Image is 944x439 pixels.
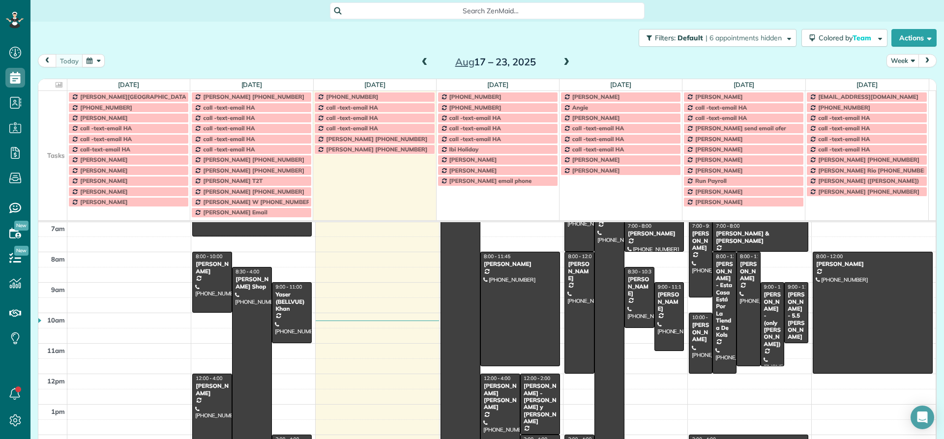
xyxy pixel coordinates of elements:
[326,114,378,121] span: call -text-email HA
[196,375,222,381] span: 12:00 - 4:00
[692,314,722,321] span: 10:00 - 12:00
[818,177,919,184] span: [PERSON_NAME] ([PERSON_NAME])
[80,93,188,100] span: [PERSON_NAME][GEOGRAPHIC_DATA]
[695,146,743,153] span: [PERSON_NAME]
[51,255,65,263] span: 8am
[449,177,532,184] span: [PERSON_NAME] email phone
[455,56,474,68] span: Aug
[627,230,681,237] div: [PERSON_NAME]
[47,316,65,324] span: 10am
[47,347,65,354] span: 11am
[734,81,755,88] a: [DATE]
[38,54,57,67] button: prev
[80,124,132,132] span: call -text-email HA
[449,156,497,163] span: [PERSON_NAME]
[364,81,385,88] a: [DATE]
[695,114,747,121] span: call -text-email HA
[275,291,309,312] div: Yaser (BELLVUE) Khan
[695,93,743,100] span: [PERSON_NAME]
[203,104,255,111] span: call -text-email HA
[275,284,302,290] span: 9:00 - 11:00
[715,230,805,244] div: [PERSON_NAME] & [PERSON_NAME]
[706,33,782,42] span: | 6 appointments hidden
[628,268,654,275] span: 8:30 - 10:30
[241,81,263,88] a: [DATE]
[524,375,550,381] span: 12:00 - 2:00
[196,253,222,260] span: 8:00 - 10:00
[203,114,255,121] span: call -text-email HA
[818,156,919,163] span: [PERSON_NAME] [PHONE_NUMBER]
[484,375,510,381] span: 12:00 - 4:00
[911,406,934,429] div: Open Intercom Messenger
[695,177,727,184] span: Run Payroll
[203,156,304,163] span: [PERSON_NAME] [PHONE_NUMBER]
[434,57,557,67] h2: 17 – 23, 2025
[572,104,588,111] span: Angie
[80,156,128,163] span: [PERSON_NAME]
[787,291,805,341] div: [PERSON_NAME] - 5.5 [PERSON_NAME]
[47,377,65,385] span: 12pm
[203,198,323,205] span: [PERSON_NAME] W [PHONE_NUMBER] call
[80,146,130,153] span: call-text-email HA
[326,124,378,132] span: call -text-email HA
[203,208,267,216] span: [PERSON_NAME] Email
[818,188,919,195] span: [PERSON_NAME] [PHONE_NUMBER]
[203,124,255,132] span: call -text-email HA
[572,135,624,143] span: call -text-email HA
[856,81,878,88] a: [DATE]
[658,284,684,290] span: 9:00 - 11:15
[326,135,427,143] span: [PERSON_NAME] [PHONE_NUMBER]
[627,276,651,297] div: [PERSON_NAME]
[568,253,594,260] span: 8:00 - 12:00
[634,29,796,47] a: Filters: Default | 6 appointments hidden
[628,223,651,229] span: 7:00 - 8:00
[449,135,501,143] span: call -text-email HA
[572,114,620,121] span: [PERSON_NAME]
[80,135,132,143] span: call -text-email HA
[818,124,870,132] span: call -text-email HA
[716,223,739,229] span: 7:00 - 8:00
[118,81,139,88] a: [DATE]
[203,135,255,143] span: call -text-email HA
[692,223,716,229] span: 7:00 - 9:30
[818,167,930,174] span: [PERSON_NAME] Rio [PHONE_NUMBER]
[14,246,29,256] span: New
[801,29,887,47] button: Colored byTeam
[203,177,263,184] span: [PERSON_NAME] T2T
[816,253,843,260] span: 8:00 - 12:00
[449,93,501,100] span: [PHONE_NUMBER]
[51,225,65,233] span: 7am
[572,93,620,100] span: [PERSON_NAME]
[326,93,378,100] span: [PHONE_NUMBER]
[567,261,591,282] div: [PERSON_NAME]
[764,284,791,290] span: 9:00 - 11:45
[818,114,870,121] span: call -text-email HA
[449,146,479,153] span: Ibi Holiday
[695,124,786,132] span: [PERSON_NAME] send email ofer
[523,382,557,425] div: [PERSON_NAME] - [PERSON_NAME] y [PERSON_NAME]
[695,188,743,195] span: [PERSON_NAME]
[236,268,259,275] span: 8:30 - 4:00
[80,167,128,174] span: [PERSON_NAME]
[80,188,128,195] span: [PERSON_NAME]
[195,382,229,397] div: [PERSON_NAME]
[692,322,710,343] div: [PERSON_NAME]
[740,253,767,260] span: 8:00 - 11:45
[695,198,743,205] span: [PERSON_NAME]
[572,156,620,163] span: [PERSON_NAME]
[818,146,870,153] span: call -text-email HA
[203,188,304,195] span: [PERSON_NAME] [PHONE_NUMBER]
[818,104,870,111] span: [PHONE_NUMBER]
[678,33,704,42] span: Default
[487,81,508,88] a: [DATE]
[695,104,747,111] span: call -text-email HA
[572,167,620,174] span: [PERSON_NAME]
[484,253,510,260] span: 8:00 - 11:45
[195,261,229,275] div: [PERSON_NAME]
[655,33,676,42] span: Filters:
[816,261,930,267] div: [PERSON_NAME]
[695,156,743,163] span: [PERSON_NAME]
[235,276,269,290] div: [PERSON_NAME] Shop
[695,167,743,174] span: [PERSON_NAME]
[326,146,427,153] span: [PERSON_NAME] [PHONE_NUMBER]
